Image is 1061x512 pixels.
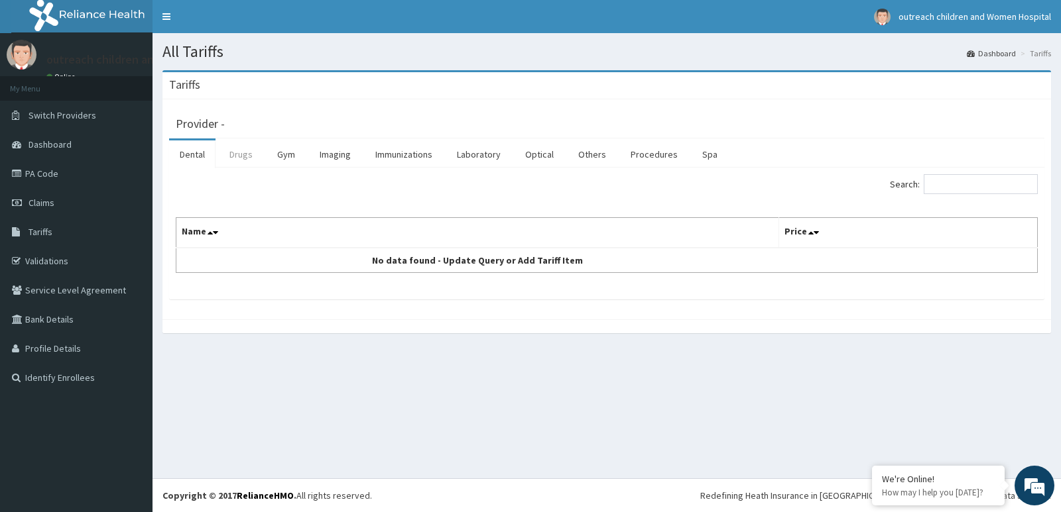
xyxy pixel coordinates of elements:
p: outreach children and Women Hospital [46,54,248,66]
strong: Copyright © 2017 . [162,489,296,501]
span: Dashboard [29,138,72,150]
a: Dental [169,140,216,168]
td: No data found - Update Query or Add Tariff Item [176,248,779,273]
p: How may I help you today? [882,487,995,498]
a: Immunizations [365,140,443,168]
span: outreach children and Women Hospital [899,11,1051,23]
a: Others [568,140,617,168]
a: Laboratory [446,140,511,168]
span: Tariffs [29,226,52,238]
th: Price [779,218,1038,248]
a: Optical [515,140,564,168]
h3: Provider - [176,118,225,130]
a: Imaging [309,140,361,168]
a: Online [46,72,78,81]
h3: Tariffs [169,79,200,91]
a: Drugs [219,140,263,168]
div: We're Online! [882,473,995,485]
span: Switch Providers [29,109,96,121]
div: Redefining Heath Insurance in [GEOGRAPHIC_DATA] using Telemedicine and Data Science! [700,489,1051,502]
span: Claims [29,197,54,209]
li: Tariffs [1017,48,1051,59]
input: Search: [924,174,1038,194]
a: Procedures [620,140,688,168]
a: Spa [692,140,728,168]
h1: All Tariffs [162,43,1051,60]
a: Dashboard [967,48,1016,59]
a: Gym [267,140,306,168]
a: RelianceHMO [237,489,294,501]
img: User Image [874,9,891,25]
th: Name [176,218,779,248]
label: Search: [890,174,1038,194]
img: User Image [7,40,36,70]
footer: All rights reserved. [153,478,1061,512]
